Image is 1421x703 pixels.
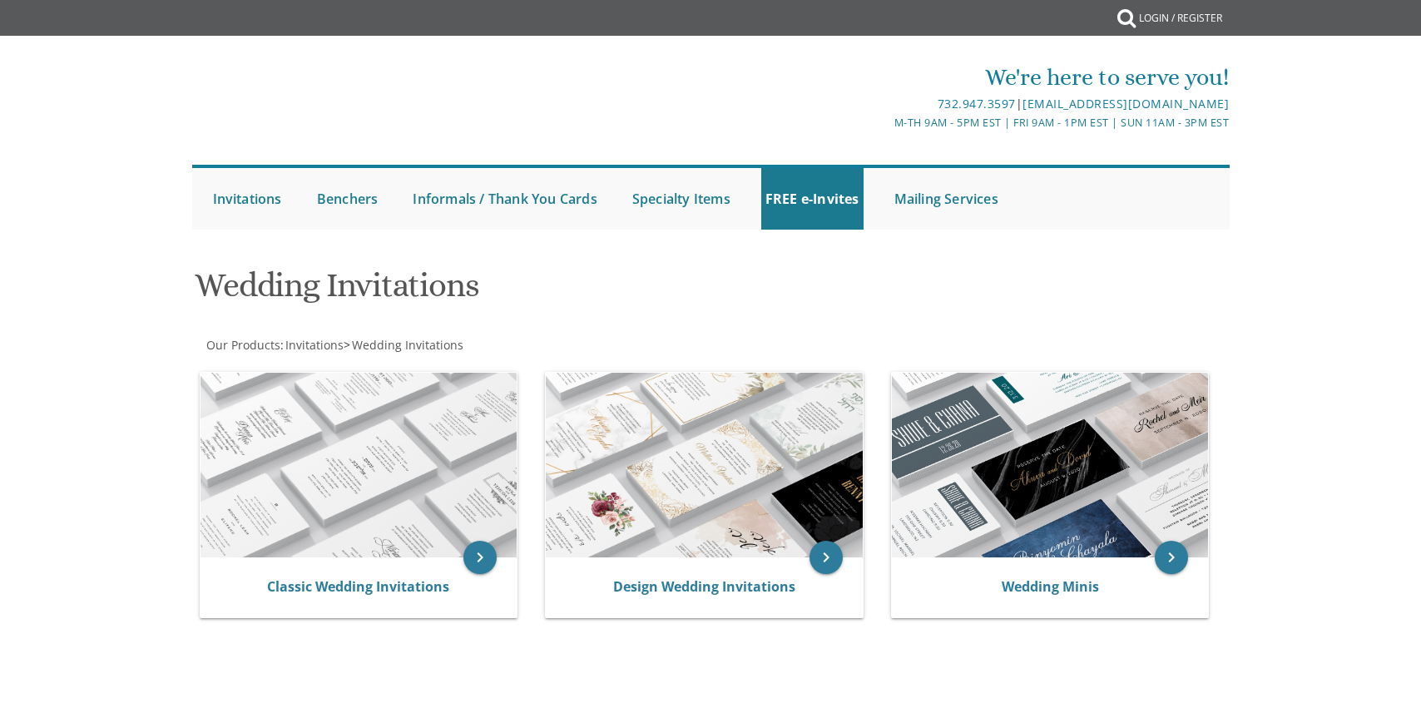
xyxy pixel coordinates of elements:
[538,114,1229,131] div: M-Th 9am - 5pm EST | Fri 9am - 1pm EST | Sun 11am - 3pm EST
[1002,577,1099,596] a: Wedding Minis
[761,168,864,230] a: FREE e-Invites
[192,337,711,354] div: :
[538,94,1229,114] div: |
[284,337,344,353] a: Invitations
[1022,96,1229,111] a: [EMAIL_ADDRESS][DOMAIN_NAME]
[209,168,286,230] a: Invitations
[350,337,463,353] a: Wedding Invitations
[195,267,874,316] h1: Wedding Invitations
[938,96,1016,111] a: 732.947.3597
[613,577,795,596] a: Design Wedding Invitations
[892,373,1209,557] img: Wedding Minis
[1155,541,1188,574] a: keyboard_arrow_right
[352,337,463,353] span: Wedding Invitations
[463,541,497,574] a: keyboard_arrow_right
[890,168,1003,230] a: Mailing Services
[285,337,344,353] span: Invitations
[810,541,843,574] a: keyboard_arrow_right
[538,61,1229,94] div: We're here to serve you!
[205,337,280,353] a: Our Products
[267,577,449,596] a: Classic Wedding Invitations
[408,168,601,230] a: Informals / Thank You Cards
[344,337,463,353] span: >
[546,373,863,557] img: Design Wedding Invitations
[201,373,517,557] img: Classic Wedding Invitations
[313,168,383,230] a: Benchers
[628,168,735,230] a: Specialty Items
